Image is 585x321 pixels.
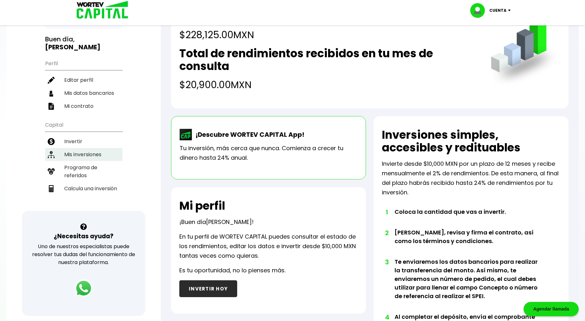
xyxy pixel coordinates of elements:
img: inversiones-icon.6695dc30.svg [48,151,55,158]
ul: Capital [45,118,122,211]
img: grafica.516fef24.png [488,15,560,87]
p: En tu perfil de WORTEV CAPITAL puedes consultar el estado de los rendimientos, editar los datos e... [179,232,358,261]
a: Mis inversiones [45,148,122,161]
h4: $20,900.00 MXN [179,78,478,92]
li: [PERSON_NAME], revisa y firma el contrato, así como los términos y condiciones. [395,228,542,257]
h4: $228,125.00 MXN [179,28,339,42]
span: 1 [385,207,388,217]
a: Invertir [45,135,122,148]
img: icon-down [506,10,515,11]
img: recomiendanos-icon.9b8e9327.svg [48,168,55,175]
p: Tu inversión, más cerca que nunca. Comienza a crecer tu dinero hasta 24% anual. [180,143,357,163]
div: Agendar llamada [524,302,579,316]
p: Cuenta [489,6,506,15]
img: contrato-icon.f2db500c.svg [48,103,55,110]
li: Te enviaremos los datos bancarios para realizar la transferencia del monto. Así mismo, te enviare... [395,257,542,312]
p: ¡Buen día ! [179,217,254,227]
h2: Mi perfil [179,199,225,212]
h3: Buen día, [45,35,122,51]
img: wortev-capital-app-icon [180,129,192,140]
h3: ¿Necesitas ayuda? [54,232,114,241]
p: Es tu oportunidad, no lo pienses más. [179,266,286,275]
a: Programa de referidos [45,161,122,182]
img: editar-icon.952d3147.svg [48,77,55,84]
button: INVERTIR HOY [179,280,237,297]
a: Mi contrato [45,100,122,113]
a: Mis datos bancarios [45,87,122,100]
img: profile-image [470,3,489,18]
span: 2 [385,228,388,238]
img: invertir-icon.b3b967d7.svg [48,138,55,145]
li: Coloca la cantidad que vas a invertir. [395,207,542,228]
a: Calcula una inversión [45,182,122,195]
b: [PERSON_NAME] [45,43,100,52]
a: Editar perfil [45,73,122,87]
h2: Inversiones simples, accesibles y redituables [382,129,560,154]
p: Invierte desde $10,000 MXN por un plazo de 12 meses y recibe mensualmente el 2% de rendimientos. ... [382,159,560,197]
ul: Perfil [45,56,122,113]
p: ¡Descubre WORTEV CAPITAL App! [192,130,304,139]
h2: Total de rendimientos recibidos en tu mes de consulta [179,47,478,73]
span: 3 [385,257,388,267]
img: calculadora-icon.17d418c4.svg [48,185,55,192]
img: datos-icon.10cf9172.svg [48,90,55,97]
img: logos_whatsapp-icon.242b2217.svg [75,279,93,297]
p: Uno de nuestros especialistas puede resolver tus dudas del funcionamiento de nuestra plataforma. [30,242,137,266]
span: [PERSON_NAME] [206,218,252,226]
